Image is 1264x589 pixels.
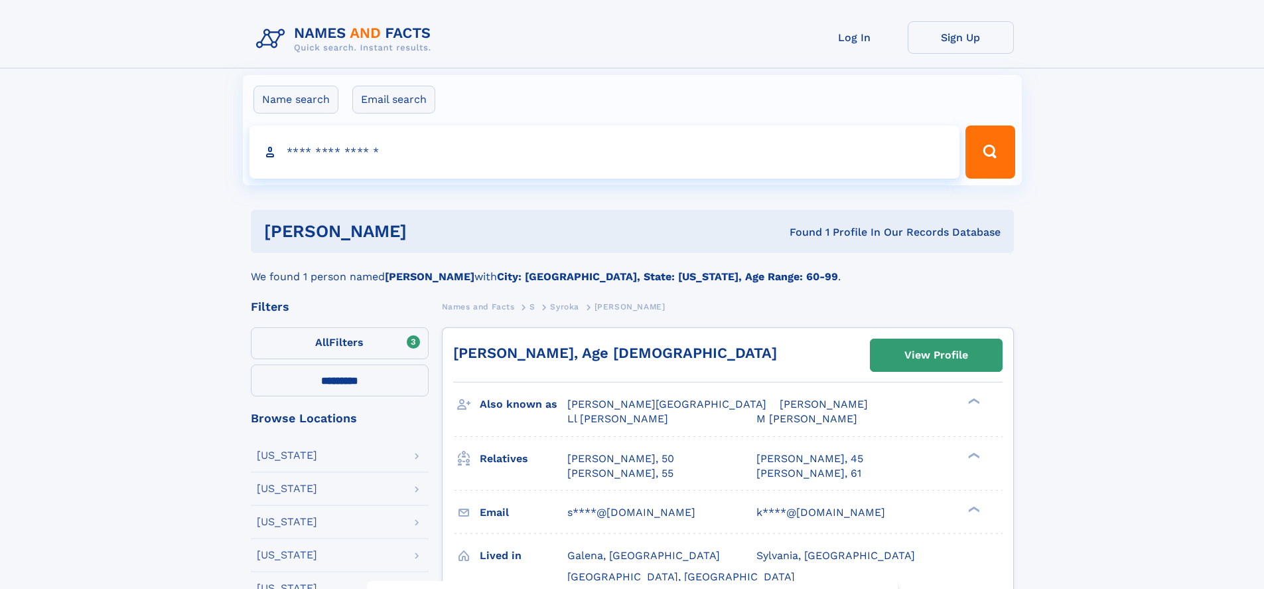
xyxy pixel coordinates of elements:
[567,466,673,481] a: [PERSON_NAME], 55
[802,21,908,54] a: Log In
[251,253,1014,285] div: We found 1 person named with .
[257,450,317,461] div: [US_STATE]
[257,550,317,560] div: [US_STATE]
[529,302,535,311] span: S
[315,336,329,349] span: All
[251,412,429,424] div: Browse Locations
[567,412,668,425] span: Ll [PERSON_NAME]
[598,225,1001,240] div: Found 1 Profile In Our Records Database
[904,340,968,371] div: View Profile
[453,345,777,361] a: [PERSON_NAME], Age [DEMOGRAPHIC_DATA]
[529,298,535,315] a: S
[965,126,1015,179] button: Search Button
[965,397,981,406] div: ❯
[251,327,429,359] label: Filters
[253,86,338,114] label: Name search
[567,549,720,562] span: Galena, [GEOGRAPHIC_DATA]
[497,270,838,283] b: City: [GEOGRAPHIC_DATA], State: [US_STATE], Age Range: 60-99
[908,21,1014,54] a: Sign Up
[257,483,317,494] div: [US_STATE]
[251,301,429,313] div: Filters
[249,126,960,179] input: search input
[780,398,868,410] span: [PERSON_NAME]
[480,545,567,567] h3: Lived in
[550,302,579,311] span: Syroka
[756,412,857,425] span: M [PERSON_NAME]
[756,466,861,481] a: [PERSON_NAME], 61
[442,298,515,315] a: Names and Facts
[480,393,567,416] h3: Also known as
[756,549,915,562] span: Sylvania, [GEOGRAPHIC_DATA]
[257,517,317,527] div: [US_STATE]
[567,452,674,466] a: [PERSON_NAME], 50
[965,451,981,460] div: ❯
[352,86,435,114] label: Email search
[756,452,863,466] a: [PERSON_NAME], 45
[595,302,666,311] span: [PERSON_NAME]
[550,298,579,315] a: Syroka
[480,501,567,524] h3: Email
[871,339,1002,371] a: View Profile
[965,505,981,513] div: ❯
[385,270,474,283] b: [PERSON_NAME]
[567,398,766,410] span: [PERSON_NAME][GEOGRAPHIC_DATA]
[567,570,795,583] span: [GEOGRAPHIC_DATA], [GEOGRAPHIC_DATA]
[264,223,598,240] h1: [PERSON_NAME]
[480,448,567,470] h3: Relatives
[251,21,442,57] img: Logo Names and Facts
